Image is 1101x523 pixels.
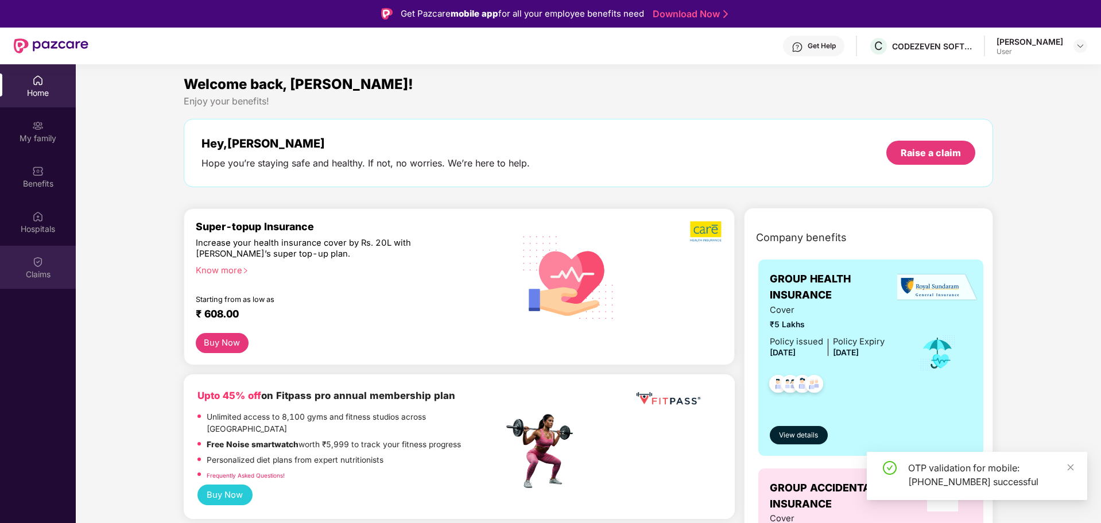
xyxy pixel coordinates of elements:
[451,8,498,19] strong: mobile app
[32,165,44,177] img: svg+xml;base64,PHN2ZyBpZD0iQmVuZWZpdHMiIHhtbG5zPSJodHRwOi8vd3d3LnczLm9yZy8yMDAwL3N2ZyIgd2lkdGg9Ij...
[207,454,383,467] p: Personalized diet plans from expert nutritionists
[201,137,530,150] div: Hey, [PERSON_NAME]
[184,95,994,107] div: Enjoy your benefits!
[503,411,583,491] img: fpp.png
[788,371,816,400] img: svg+xml;base64,PHN2ZyB4bWxucz0iaHR0cDovL3d3dy53My5vcmcvMjAwMC9zdmciIHdpZHRoPSI0OC45NDMiIGhlaWdodD...
[997,36,1063,47] div: [PERSON_NAME]
[800,371,828,400] img: svg+xml;base64,PHN2ZyB4bWxucz0iaHR0cDovL3d3dy53My5vcmcvMjAwMC9zdmciIHdpZHRoPSI0OC45NDMiIGhlaWdodD...
[653,8,724,20] a: Download Now
[32,75,44,86] img: svg+xml;base64,PHN2ZyBpZD0iSG9tZSIgeG1sbnM9Imh0dHA6Ly93d3cudzMub3JnLzIwMDAvc3ZnIiB3aWR0aD0iMjAiIG...
[1067,463,1075,471] span: close
[897,273,978,301] img: insurerLogo
[14,38,88,53] img: New Pazcare Logo
[770,335,823,348] div: Policy issued
[919,334,956,372] img: icon
[184,76,413,92] span: Welcome back, [PERSON_NAME]!
[242,268,249,274] span: right
[196,265,497,273] div: Know more
[779,430,818,441] span: View details
[997,47,1063,56] div: User
[901,146,961,159] div: Raise a claim
[776,371,804,400] img: svg+xml;base64,PHN2ZyB4bWxucz0iaHR0cDovL3d3dy53My5vcmcvMjAwMC9zdmciIHdpZHRoPSI0OC45MTUiIGhlaWdodD...
[197,390,261,401] b: Upto 45% off
[690,220,723,242] img: b5dec4f62d2307b9de63beb79f102df3.png
[207,439,461,451] p: worth ₹5,999 to track your fitness progress
[833,348,859,357] span: [DATE]
[32,120,44,131] img: svg+xml;base64,PHN2ZyB3aWR0aD0iMjAiIGhlaWdodD0iMjAiIHZpZXdCb3g9IjAgMCAyMCAyMCIgZmlsbD0ibm9uZSIgeG...
[723,8,728,20] img: Stroke
[207,411,503,436] p: Unlimited access to 8,100 gyms and fitness studios across [GEOGRAPHIC_DATA]
[634,388,703,409] img: fppp.png
[792,41,803,53] img: svg+xml;base64,PHN2ZyBpZD0iSGVscC0zMngzMiIgeG1sbnM9Imh0dHA6Ly93d3cudzMub3JnLzIwMDAvc3ZnIiB3aWR0aD...
[196,308,492,321] div: ₹ 608.00
[770,426,828,444] button: View details
[196,238,453,260] div: Increase your health insurance cover by Rs. 20L with [PERSON_NAME]’s super top-up plan.
[892,41,972,52] div: CODEZEVEN SOFTWARE PRIVATE LIMITED
[770,348,796,357] span: [DATE]
[808,41,836,51] div: Get Help
[32,256,44,268] img: svg+xml;base64,PHN2ZyBpZD0iQ2xhaW0iIHhtbG5zPSJodHRwOi8vd3d3LnczLm9yZy8yMDAwL3N2ZyIgd2lkdGg9IjIwIi...
[514,221,623,332] img: svg+xml;base64,PHN2ZyB4bWxucz0iaHR0cDovL3d3dy53My5vcmcvMjAwMC9zdmciIHhtbG5zOnhsaW5rPSJodHRwOi8vd3...
[908,461,1073,489] div: OTP validation for mobile: [PHONE_NUMBER] successful
[764,371,792,400] img: svg+xml;base64,PHN2ZyB4bWxucz0iaHR0cDovL3d3dy53My5vcmcvMjAwMC9zdmciIHdpZHRoPSI0OC45NDMiIGhlaWdodD...
[197,390,455,401] b: on Fitpass pro annual membership plan
[201,157,530,169] div: Hope you’re staying safe and healthy. If not, no worries. We’re here to help.
[32,211,44,222] img: svg+xml;base64,PHN2ZyBpZD0iSG9zcGl0YWxzIiB4bWxucz0iaHR0cDovL3d3dy53My5vcmcvMjAwMC9zdmciIHdpZHRoPS...
[207,472,285,479] a: Frequently Asked Questions!
[770,480,913,513] span: GROUP ACCIDENTAL INSURANCE
[833,335,885,348] div: Policy Expiry
[756,230,847,246] span: Company benefits
[883,461,897,475] span: check-circle
[770,319,885,331] span: ₹5 Lakhs
[196,295,455,303] div: Starting from as low as
[196,333,249,353] button: Buy Now
[197,485,253,506] button: Buy Now
[1076,41,1085,51] img: svg+xml;base64,PHN2ZyBpZD0iRHJvcGRvd24tMzJ4MzIiIHhtbG5zPSJodHRwOi8vd3d3LnczLm9yZy8yMDAwL3N2ZyIgd2...
[381,8,393,20] img: Logo
[196,220,503,233] div: Super-topup Insurance
[207,440,298,449] strong: Free Noise smartwatch
[770,271,904,304] span: GROUP HEALTH INSURANCE
[770,304,885,317] span: Cover
[401,7,644,21] div: Get Pazcare for all your employee benefits need
[874,39,883,53] span: C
